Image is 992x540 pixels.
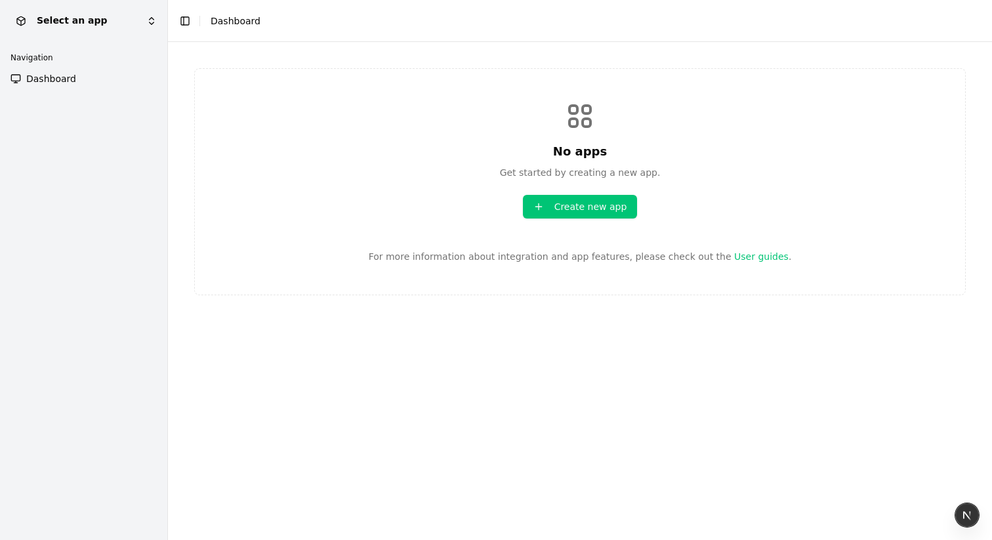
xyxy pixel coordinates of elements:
p: Get started by creating a new app. [500,166,661,179]
span: Select an app [37,15,141,27]
p: For more information about integration and app features, please check out the . [369,250,792,263]
button: Select an app [5,5,162,37]
h3: No apps [553,142,607,161]
div: Navigation [5,47,162,68]
a: Dashboard [5,68,162,89]
button: Create new app [523,195,638,218]
span: Dashboard [211,16,260,26]
a: User guides [734,251,789,262]
nav: breadcrumb [211,14,260,28]
span: Dashboard [26,72,76,85]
